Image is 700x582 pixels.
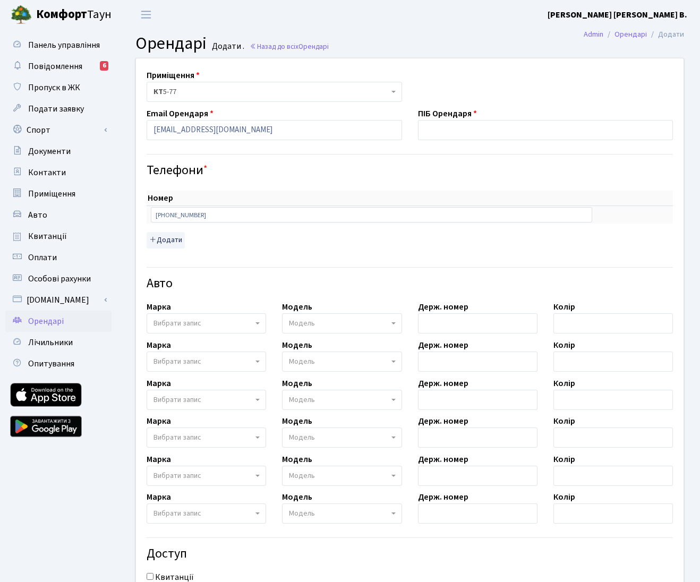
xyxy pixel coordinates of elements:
[153,87,389,97] span: <b>КТ</b>&nbsp;&nbsp;&nbsp;&nbsp;5-77
[28,82,80,93] span: Пропуск в ЖК
[289,470,315,481] span: Модель
[28,273,91,285] span: Особові рахунки
[147,82,402,102] span: <b>КТ</b>&nbsp;&nbsp;&nbsp;&nbsp;5-77
[28,315,64,327] span: Орендарі
[147,163,673,178] h4: Телефони
[147,301,171,313] label: Марка
[147,491,171,503] label: Марка
[147,276,673,292] h4: Авто
[418,491,468,503] label: Держ. номер
[647,29,684,40] li: Додати
[568,23,700,46] nav: breadcrumb
[5,289,112,311] a: [DOMAIN_NAME]
[282,339,312,352] label: Модель
[418,453,468,466] label: Держ. номер
[5,353,112,374] a: Опитування
[28,145,71,157] span: Документи
[100,61,108,71] div: 6
[210,41,244,52] small: Додати .
[282,301,312,313] label: Модель
[11,4,32,25] img: logo.png
[133,6,159,23] button: Переключити навігацію
[5,332,112,353] a: Лічильники
[584,29,603,40] a: Admin
[553,491,575,503] label: Колір
[250,41,329,52] a: Назад до всіхОрендарі
[147,453,171,466] label: Марка
[418,415,468,427] label: Держ. номер
[28,61,82,72] span: Повідомлення
[5,56,112,77] a: Повідомлення6
[418,301,468,313] label: Держ. номер
[28,209,47,221] span: Авто
[553,377,575,390] label: Колір
[28,167,66,178] span: Контакти
[5,226,112,247] a: Квитанції
[282,415,312,427] label: Модель
[5,77,112,98] a: Пропуск в ЖК
[614,29,647,40] a: Орендарі
[5,204,112,226] a: Авто
[147,232,185,249] button: Додати
[5,35,112,56] a: Панель управління
[282,453,312,466] label: Модель
[153,356,201,367] span: Вибрати запис
[289,356,315,367] span: Модель
[553,415,575,427] label: Колір
[147,415,171,427] label: Марка
[5,311,112,332] a: Орендарі
[36,6,112,24] span: Таун
[28,252,57,263] span: Оплати
[28,358,74,370] span: Опитування
[5,119,112,141] a: Спорт
[553,453,575,466] label: Колір
[135,31,207,56] span: Орендарі
[153,318,201,329] span: Вибрати запис
[147,107,214,120] label: Email Орендаря
[147,339,171,352] label: Марка
[5,162,112,183] a: Контакти
[5,141,112,162] a: Документи
[282,377,312,390] label: Модель
[28,188,75,200] span: Приміщення
[36,6,87,23] b: Комфорт
[147,377,171,390] label: Марка
[147,69,200,82] label: Приміщення
[553,301,575,313] label: Колір
[282,491,312,503] label: Модель
[28,103,84,115] span: Подати заявку
[147,120,402,140] input: Буде використано в якості логіна
[153,87,163,97] b: КТ
[5,247,112,268] a: Оплати
[548,8,687,21] a: [PERSON_NAME] [PERSON_NAME] В.
[418,107,477,120] label: ПІБ Орендаря
[418,377,468,390] label: Держ. номер
[289,318,315,329] span: Модель
[5,268,112,289] a: Особові рахунки
[147,546,673,562] h4: Доступ
[289,395,315,405] span: Модель
[553,339,575,352] label: Колір
[298,41,329,52] span: Орендарі
[28,337,73,348] span: Лічильники
[153,432,201,443] span: Вибрати запис
[153,508,201,519] span: Вибрати запис
[28,230,67,242] span: Квитанції
[147,191,596,206] th: Номер
[289,432,315,443] span: Модель
[418,339,468,352] label: Держ. номер
[153,395,201,405] span: Вибрати запис
[28,39,100,51] span: Панель управління
[5,98,112,119] a: Подати заявку
[5,183,112,204] a: Приміщення
[153,470,201,481] span: Вибрати запис
[289,508,315,519] span: Модель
